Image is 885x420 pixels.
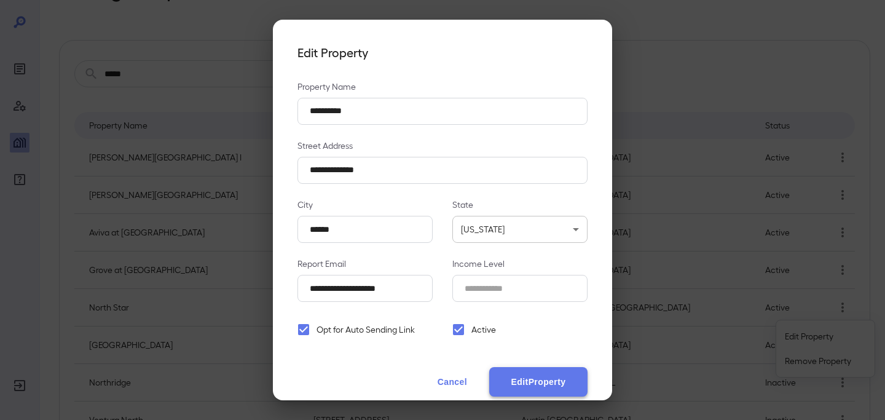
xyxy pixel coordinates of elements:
[452,216,588,243] div: [US_STATE]
[297,81,588,93] p: Property Name
[317,323,415,336] span: Opt for Auto Sending Link
[425,367,479,397] button: Cancel
[297,44,588,61] h4: Edit Property
[297,258,433,270] p: Report Email
[297,140,588,152] p: Street Address
[471,323,496,336] span: Active
[452,199,588,211] p: State
[489,367,588,397] button: EditProperty
[297,199,433,211] p: City
[452,258,588,270] p: Income Level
